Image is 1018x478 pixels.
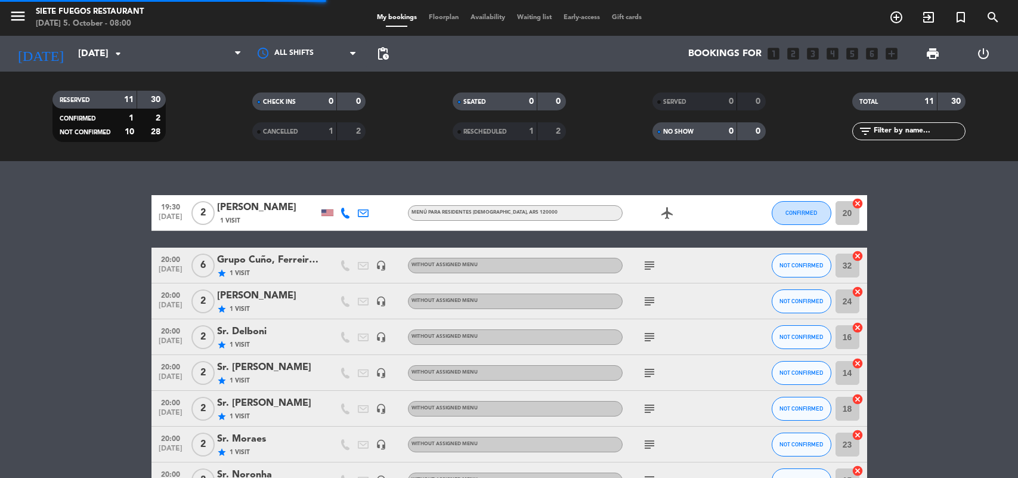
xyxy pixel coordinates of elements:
span: CONFIRMED [60,116,96,122]
i: headset_mic [376,368,386,378]
span: NOT CONFIRMED [779,298,823,304]
span: Menú para Residentes [DEMOGRAPHIC_DATA] [411,210,558,215]
span: Without assigned menu [411,298,478,303]
span: NOT CONFIRMED [779,441,823,448]
i: headset_mic [376,439,386,450]
strong: 11 [924,97,934,106]
span: 20:00 [156,323,185,337]
i: star [217,448,227,457]
span: 1 Visit [230,269,250,278]
i: exit_to_app [921,10,936,24]
span: 20:00 [156,359,185,373]
i: cancel [852,393,864,405]
strong: 0 [556,97,563,106]
div: Sr. Delboni [217,324,318,340]
strong: 1 [129,114,134,122]
i: star [217,269,227,278]
span: 1 Visit [230,412,250,421]
strong: 2 [556,127,563,135]
i: subject [642,294,657,309]
span: 2 [191,361,215,385]
span: Availability [465,14,511,21]
span: NOT CONFIRMED [779,369,823,376]
span: TOTAL [859,99,878,105]
span: Without assigned menu [411,442,478,446]
span: CHECK INS [263,99,296,105]
span: 20:00 [156,395,185,409]
span: 20:00 [156,288,185,301]
i: filter_list [858,124,872,138]
div: LOG OUT [958,36,1009,72]
span: 2 [191,289,215,313]
strong: 0 [356,97,363,106]
span: My bookings [371,14,423,21]
i: subject [642,402,657,416]
span: , ARS 120000 [527,210,558,215]
strong: 1 [529,127,534,135]
span: [DATE] [156,213,185,227]
i: star [217,304,227,314]
span: NOT CONFIRMED [779,262,823,269]
span: print [926,47,940,61]
i: turned_in_not [954,10,968,24]
span: 1 Visit [230,376,250,386]
span: Gift cards [606,14,648,21]
i: star [217,412,227,421]
span: 2 [191,433,215,457]
button: NOT CONFIRMED [772,433,831,457]
div: Grupo Cuño, Ferreira, Reinholcz [217,252,318,268]
button: NOT CONFIRMED [772,325,831,349]
i: looks_6 [864,46,880,61]
span: Without assigned menu [411,370,478,375]
i: looks_two [785,46,801,61]
i: looks_one [766,46,781,61]
div: Sr. [PERSON_NAME] [217,360,318,375]
strong: 0 [729,127,734,135]
i: menu [9,7,27,25]
span: [DATE] [156,445,185,458]
i: [DATE] [9,41,72,67]
span: 20:00 [156,431,185,445]
i: cancel [852,198,864,209]
i: cancel [852,286,864,298]
div: [DATE] 5. October - 08:00 [36,18,144,30]
i: headset_mic [376,260,386,271]
input: Filter by name... [872,125,965,138]
i: airplanemode_active [660,206,674,220]
span: CANCELLED [263,129,298,135]
i: subject [642,258,657,273]
strong: 0 [756,97,763,106]
div: Sr. [PERSON_NAME] [217,396,318,411]
span: 2 [191,397,215,421]
button: NOT CONFIRMED [772,254,831,277]
span: 1 Visit [230,340,250,350]
span: Without assigned menu [411,334,478,339]
span: 6 [191,254,215,277]
span: SERVED [663,99,686,105]
strong: 2 [356,127,363,135]
i: subject [642,366,657,380]
strong: 2 [156,114,163,122]
strong: 10 [125,128,134,136]
strong: 28 [151,128,163,136]
i: power_settings_new [976,47,991,61]
i: star [217,376,227,386]
span: 2 [191,325,215,349]
span: Waiting list [511,14,558,21]
span: NOT CONFIRMED [60,129,111,135]
span: 20:00 [156,252,185,266]
span: SEATED [463,99,486,105]
div: Siete Fuegos Restaurant [36,6,144,18]
strong: 0 [729,97,734,106]
strong: 11 [124,95,134,104]
i: looks_4 [825,46,840,61]
div: [PERSON_NAME] [217,288,318,304]
span: NO SHOW [663,129,694,135]
i: headset_mic [376,296,386,307]
button: NOT CONFIRMED [772,361,831,385]
strong: 0 [529,97,534,106]
span: RESERVED [60,97,90,103]
span: Without assigned menu [411,406,478,411]
span: [DATE] [156,409,185,423]
i: star [217,340,227,350]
